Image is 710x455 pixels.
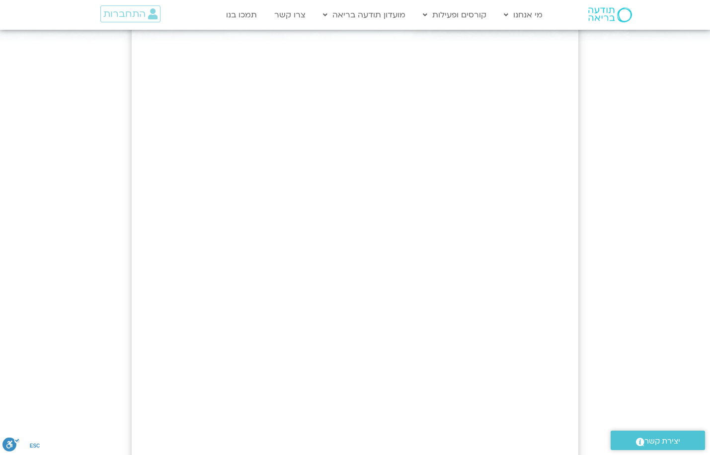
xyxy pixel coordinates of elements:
[269,5,311,24] a: צרו קשר
[221,5,262,24] a: תמכו בנו
[418,5,491,24] a: קורסים ופעילות
[318,5,410,24] a: מועדון תודעה בריאה
[499,5,548,24] a: מי אנחנו
[103,8,146,19] span: התחברות
[611,431,705,450] a: יצירת קשר
[588,7,632,22] img: תודעה בריאה
[100,5,160,22] a: התחברות
[644,435,680,448] span: יצירת קשר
